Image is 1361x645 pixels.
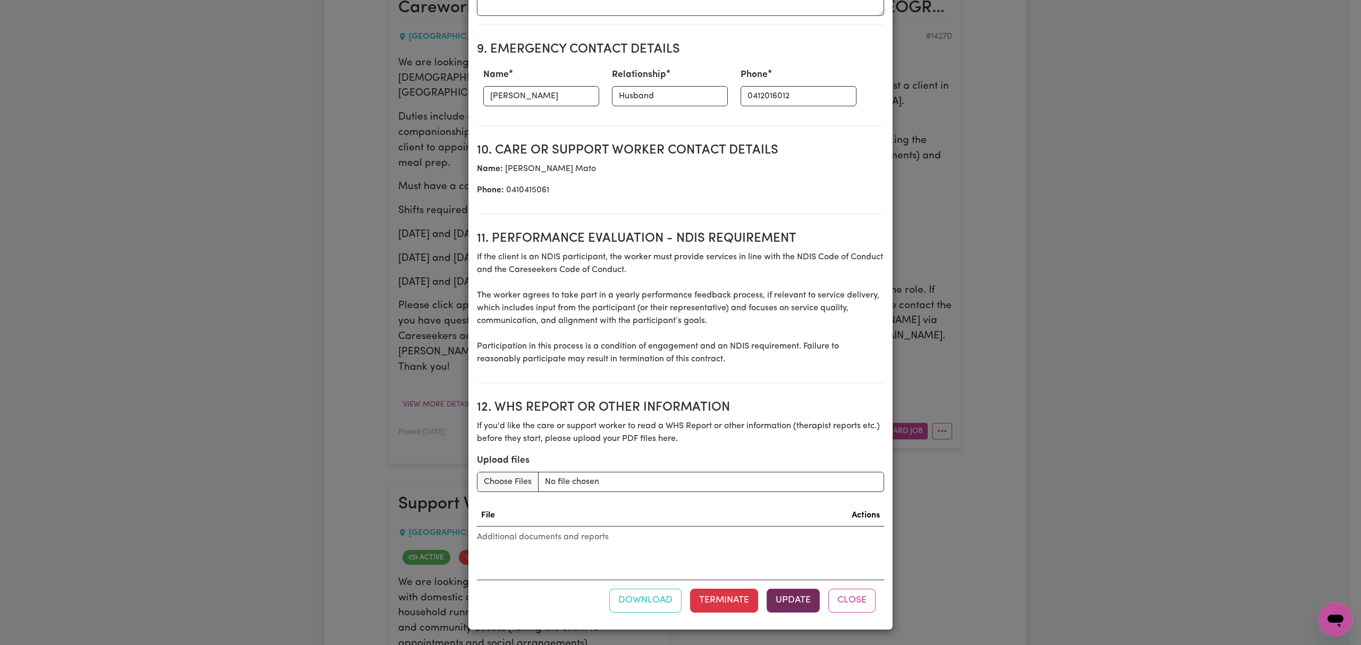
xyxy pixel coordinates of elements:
[741,68,768,82] label: Phone
[612,86,728,106] input: e.g. Daughter
[828,589,876,612] button: Close
[477,184,884,197] p: 0410415061
[477,251,884,366] p: If the client is an NDIS participant, the worker must provide services in line with the NDIS Code...
[477,163,884,175] p: [PERSON_NAME] Mato
[477,505,631,527] th: File
[609,589,682,612] button: Download contract
[477,400,884,415] h2: 12. WHS Report or Other Information
[477,143,884,158] h2: 10. Care or support worker contact details
[631,505,884,527] th: Actions
[690,589,758,612] button: Terminate this contract
[1318,602,1352,636] iframe: Button to launch messaging window, conversation in progress
[477,165,503,173] b: Name:
[477,231,884,247] h2: 11. Performance evaluation - NDIS requirement
[477,420,884,445] p: If you'd like the care or support worker to read a WHS Report or other information (therapist rep...
[612,68,666,82] label: Relationship
[483,68,509,82] label: Name
[483,86,599,106] input: e.g. Amber Smith
[477,186,504,194] b: Phone:
[767,589,820,612] button: Update
[477,42,884,57] h2: 9. Emergency Contact Details
[477,527,884,548] caption: Additional documents and reports
[477,454,530,468] label: Upload files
